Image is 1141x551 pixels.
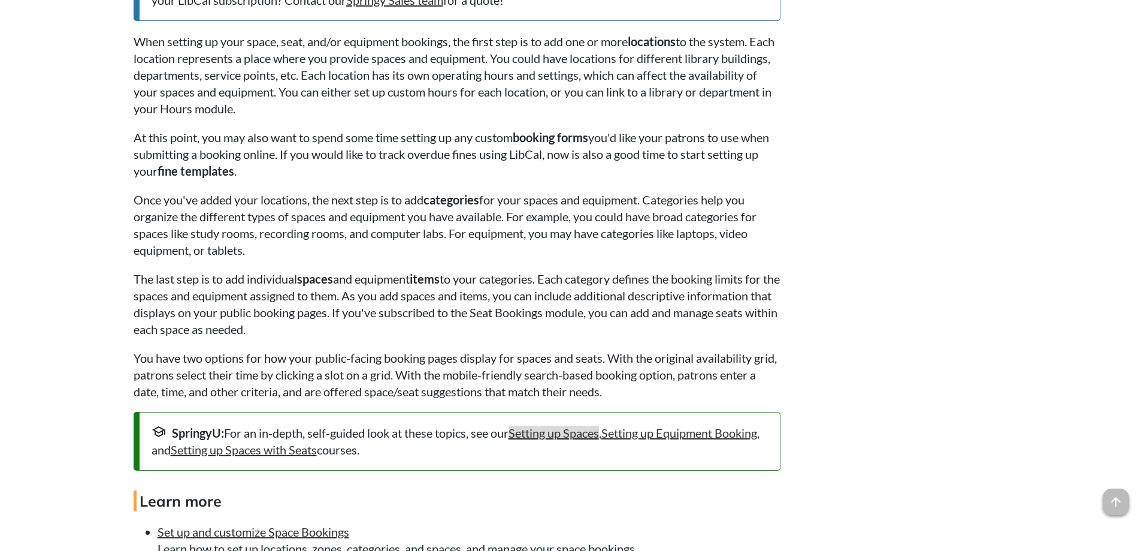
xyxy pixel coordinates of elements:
strong: fine templates [158,164,234,178]
strong: locations [628,34,676,49]
strong: spaces [297,272,333,286]
p: When setting up your space, seat, and/or equipment bookings, the first step is to add one or more... [134,33,780,117]
p: You have two options for how your public-facing booking pages display for spaces and seats. With ... [134,350,780,400]
a: Setting up Spaces with Seats [171,442,317,457]
a: arrow_upward [1103,490,1129,504]
a: Setting up Equipment Booking [601,426,757,440]
p: Once you've added your locations, the next step is to add for your spaces and equipment. Categori... [134,191,780,258]
span: school [152,424,166,439]
strong: items [410,272,440,286]
p: At this point, you may also want to spend some time setting up any custom you'd like your patrons... [134,129,780,179]
strong: booking forms [513,130,588,144]
div: For an in-depth, self-guided look at these topics, see our , , and courses. [152,424,768,458]
strong: SpringyU: [172,426,224,440]
p: The last step is to add individual and equipment to your categories. Each category defines the bo... [134,270,780,338]
h4: Learn more [134,490,780,511]
a: Set up and customize Space Bookings [158,525,349,539]
a: Setting up Spaces [509,426,599,440]
strong: categories [423,192,479,207]
span: arrow_upward [1103,489,1129,515]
